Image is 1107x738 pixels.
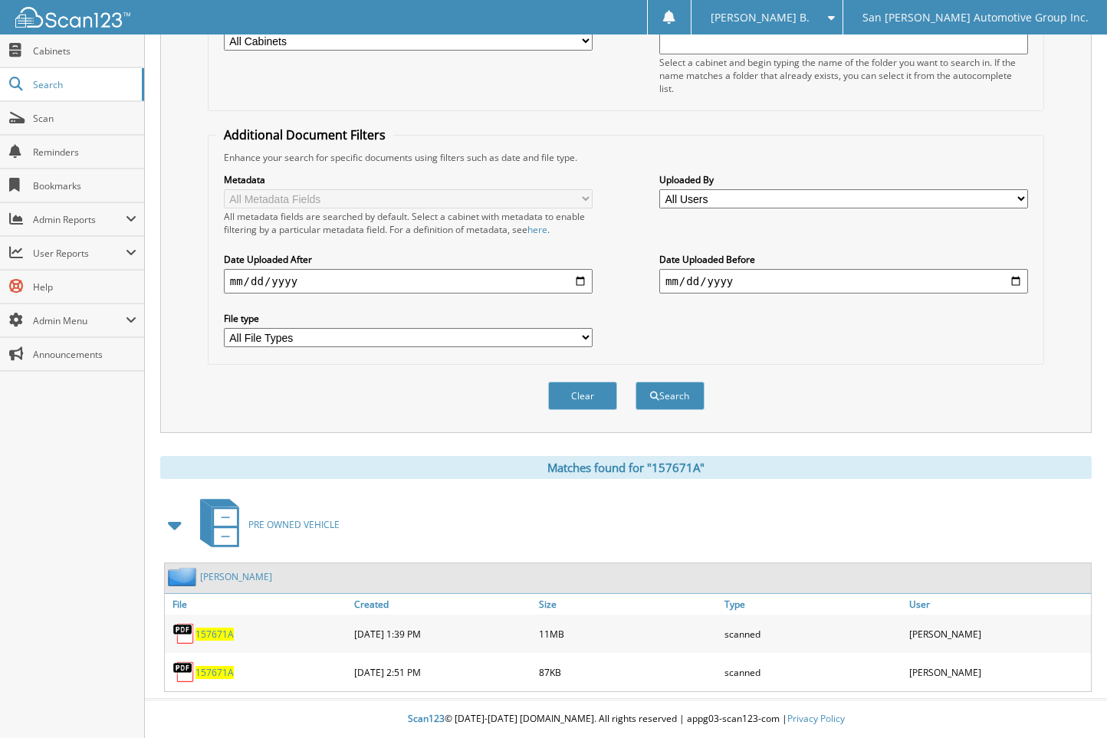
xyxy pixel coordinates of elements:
span: Search [33,78,134,91]
div: Select a cabinet and begin typing the name of the folder you want to search in. If the name match... [659,56,1028,95]
iframe: Chat Widget [1030,664,1107,738]
button: Clear [548,382,617,410]
div: [DATE] 1:39 PM [350,618,536,649]
span: San [PERSON_NAME] Automotive Group Inc. [862,13,1089,22]
div: All metadata fields are searched by default. Select a cabinet with metadata to enable filtering b... [224,210,593,236]
span: Reminders [33,146,136,159]
span: Admin Reports [33,213,126,226]
span: Scan123 [408,712,445,725]
a: [PERSON_NAME] [200,570,272,583]
span: Scan [33,112,136,125]
a: 157671A [195,666,234,679]
legend: Additional Document Filters [216,126,393,143]
label: Uploaded By [659,173,1028,186]
img: PDF.png [172,661,195,684]
label: Date Uploaded After [224,253,593,266]
label: File type [224,312,593,325]
img: PDF.png [172,622,195,645]
span: Cabinets [33,44,136,57]
div: [PERSON_NAME] [905,657,1091,687]
div: scanned [721,657,906,687]
span: [PERSON_NAME] B. [711,13,810,22]
span: Admin Menu [33,314,126,327]
span: PRE OWNED VEHICLE [248,518,340,531]
a: here [527,223,547,236]
span: Help [33,280,136,294]
a: 157671A [195,628,234,641]
span: User Reports [33,247,126,260]
img: scan123-logo-white.svg [15,7,130,28]
div: Matches found for "157671A" [160,456,1092,479]
a: Created [350,594,536,615]
div: Enhance your search for specific documents using filters such as date and file type. [216,151,1036,164]
div: 87KB [535,657,721,687]
a: User [905,594,1091,615]
a: PRE OWNED VEHICLE [191,494,340,555]
div: [PERSON_NAME] [905,618,1091,649]
input: end [659,269,1028,294]
div: 11MB [535,618,721,649]
input: start [224,269,593,294]
span: Bookmarks [33,179,136,192]
label: Date Uploaded Before [659,253,1028,266]
div: scanned [721,618,906,649]
button: Search [636,382,705,410]
div: [DATE] 2:51 PM [350,657,536,687]
div: © [DATE]-[DATE] [DOMAIN_NAME]. All rights reserved | appg03-scan123-com | [145,700,1107,738]
img: folder2.png [168,567,200,586]
label: Metadata [224,173,593,186]
span: Announcements [33,348,136,361]
a: Privacy Policy [787,712,845,725]
a: Type [721,594,906,615]
a: Size [535,594,721,615]
a: File [165,594,350,615]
